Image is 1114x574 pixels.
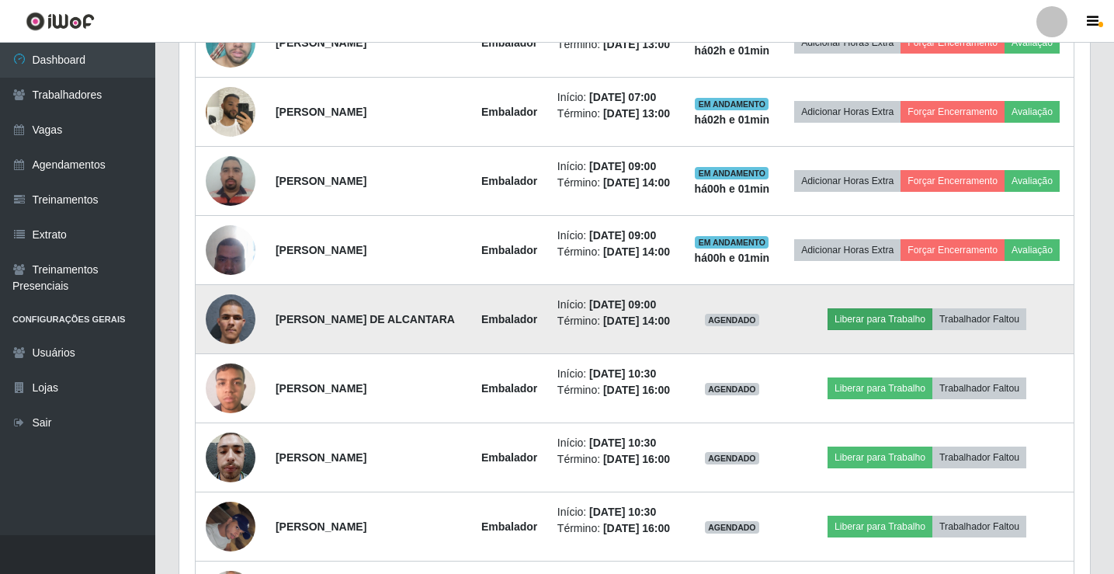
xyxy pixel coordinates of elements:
button: Forçar Encerramento [901,101,1005,123]
button: Forçar Encerramento [901,239,1005,261]
img: 1755889070494.jpeg [206,78,255,144]
time: [DATE] 13:00 [603,107,670,120]
img: 1686264689334.jpeg [206,148,255,214]
strong: Embalador [481,37,537,49]
strong: há 00 h e 01 min [695,252,770,264]
button: Adicionar Horas Extra [794,239,901,261]
button: Adicionar Horas Extra [794,32,901,54]
img: CoreUI Logo [26,12,95,31]
time: [DATE] 07:00 [589,91,656,103]
strong: [PERSON_NAME] [276,520,366,533]
button: Avaliação [1005,101,1060,123]
button: Liberar para Trabalho [828,447,932,468]
span: AGENDADO [705,383,759,395]
span: AGENDADO [705,521,759,534]
li: Término: [557,175,675,191]
button: Trabalhador Faltou [932,447,1026,468]
img: 1730850583959.jpeg [206,275,255,364]
time: [DATE] 09:00 [589,160,656,172]
button: Adicionar Horas Extra [794,170,901,192]
button: Adicionar Horas Extra [794,101,901,123]
strong: Embalador [481,244,537,256]
button: Avaliação [1005,239,1060,261]
strong: [PERSON_NAME] [276,244,366,256]
strong: há 00 h e 01 min [695,183,770,195]
time: [DATE] 14:00 [603,315,670,327]
button: Liberar para Trabalho [828,308,932,330]
span: EM ANDAMENTO [695,236,769,249]
li: Início: [557,158,675,175]
time: [DATE] 09:00 [589,229,656,242]
time: [DATE] 14:00 [603,245,670,258]
time: [DATE] 16:00 [603,453,670,465]
li: Início: [557,366,675,382]
img: 1722619557508.jpeg [206,217,255,283]
button: Forçar Encerramento [901,170,1005,192]
li: Término: [557,106,675,122]
li: Término: [557,382,675,398]
span: EM ANDAMENTO [695,98,769,110]
time: [DATE] 10:30 [589,437,656,449]
button: Trabalhador Faltou [932,308,1026,330]
img: 1742686144384.jpeg [206,424,255,490]
time: [DATE] 16:00 [603,522,670,534]
li: Início: [557,504,675,520]
button: Liberar para Trabalho [828,516,932,537]
li: Início: [557,89,675,106]
strong: Embalador [481,451,537,464]
button: Trabalhador Faltou [932,516,1026,537]
strong: Embalador [481,175,537,187]
span: EM ANDAMENTO [695,167,769,179]
li: Término: [557,451,675,468]
strong: [PERSON_NAME] DE ALCANTARA [276,313,455,325]
time: [DATE] 10:30 [589,506,656,518]
time: [DATE] 16:00 [603,384,670,396]
strong: há 02 h e 01 min [695,44,770,57]
button: Avaliação [1005,32,1060,54]
strong: [PERSON_NAME] [276,451,366,464]
strong: Embalador [481,520,537,533]
strong: há 02 h e 01 min [695,113,770,126]
strong: [PERSON_NAME] [276,37,366,49]
strong: [PERSON_NAME] [276,175,366,187]
li: Início: [557,228,675,244]
span: AGENDADO [705,452,759,464]
li: Término: [557,313,675,329]
li: Início: [557,297,675,313]
span: AGENDADO [705,314,759,326]
img: 1687717859482.jpeg [206,355,255,421]
button: Avaliação [1005,170,1060,192]
li: Término: [557,520,675,537]
strong: Embalador [481,313,537,325]
time: [DATE] 09:00 [589,298,656,311]
button: Liberar para Trabalho [828,377,932,399]
strong: [PERSON_NAME] [276,382,366,395]
strong: Embalador [481,382,537,395]
time: [DATE] 13:00 [603,38,670,50]
strong: [PERSON_NAME] [276,106,366,118]
button: Forçar Encerramento [901,32,1005,54]
li: Término: [557,244,675,260]
strong: Embalador [481,106,537,118]
img: 1748551724527.jpeg [206,10,255,76]
time: [DATE] 10:30 [589,367,656,380]
button: Trabalhador Faltou [932,377,1026,399]
li: Início: [557,435,675,451]
img: 1754491826586.jpeg [206,493,255,559]
li: Término: [557,37,675,53]
time: [DATE] 14:00 [603,176,670,189]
